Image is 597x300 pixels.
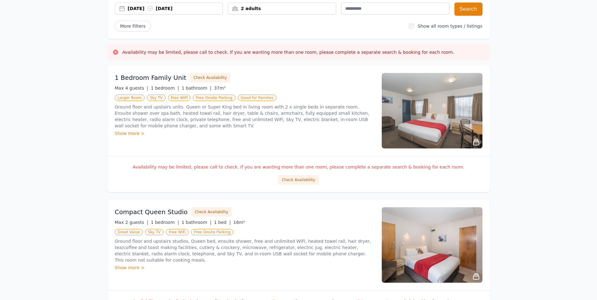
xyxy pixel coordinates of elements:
div: [DATE] [DATE] [128,5,223,12]
span: Free Onsite Parking [191,229,233,235]
p: Ground floor and upstairs studios, Queen bed, ensuite shower, free and unlimited WiFi, heated tow... [115,238,374,263]
button: Check Availability [190,73,230,82]
span: 1 bathroom | [182,220,211,225]
span: Max 2 guests | [115,220,149,225]
span: 1 bedroom | [151,220,179,225]
h3: Compact Queen Studio [115,208,188,216]
button: Check Availability [278,175,318,185]
p: Ground floor and upstairs units. Queen or Super King bed in living room with 2 x single beds in s... [115,104,374,129]
span: 37m² [214,86,226,91]
h3: 1 Bedroom Family Unit [115,73,186,82]
div: Show more > [115,264,374,271]
button: Check Availability [191,207,232,217]
span: Free Onsite Parking [193,95,235,101]
span: Free WiFi [168,95,191,101]
span: 16m² [233,220,245,225]
button: Search [454,3,482,16]
span: 1 bathroom | [182,86,211,91]
span: Sky TV [145,229,164,235]
span: Larger Room [115,95,145,101]
span: Great Value [115,229,143,235]
div: Show more > [115,130,374,136]
span: Good for Families [238,95,276,101]
span: 1 bed | [214,220,231,225]
span: Max 4 guests | [115,86,149,91]
span: 1 bedroom | [151,86,179,91]
span: Free WiFi [166,229,189,235]
div: 2 adults [228,5,336,12]
label: Show all room types / listings [418,24,482,29]
span: More Filters [115,21,151,31]
h3: Availability may be limited, please call to check. If you are wanting more than one room, please ... [122,49,454,55]
span: Sky TV [147,95,166,101]
p: Availability may be limited, please call to check. If you are wanting more than one room, please ... [115,164,482,170]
